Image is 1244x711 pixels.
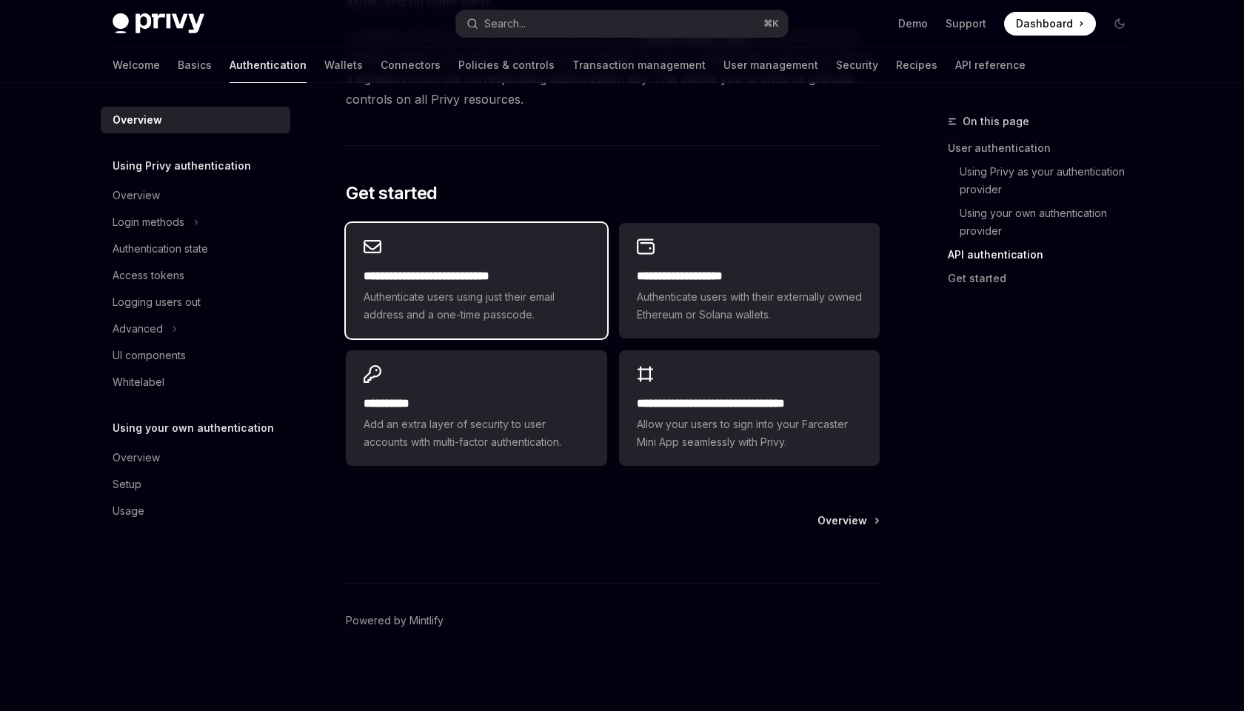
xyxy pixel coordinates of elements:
a: API reference [955,47,1026,83]
div: Usage [113,502,144,520]
img: dark logo [113,13,204,34]
div: Advanced [113,320,163,338]
a: API authentication [948,243,1143,267]
a: User management [723,47,818,83]
h5: Using your own authentication [113,419,274,437]
a: Setup [101,471,290,498]
a: Logging users out [101,289,290,316]
button: Search...⌘K [456,10,788,37]
span: Add an extra layer of security to user accounts with multi-factor authentication. [364,415,589,451]
span: Dashboard [1016,16,1073,31]
div: Whitelabel [113,373,164,391]
span: Authenticate users with their externally owned Ethereum or Solana wallets. [637,288,862,324]
a: Powered by Mintlify [346,613,444,628]
a: Overview [101,444,290,471]
a: Overview [817,513,878,528]
a: Usage [101,498,290,524]
a: UI components [101,342,290,369]
h5: Using Privy authentication [113,157,251,175]
a: Authentication state [101,236,290,262]
a: Dashboard [1004,12,1096,36]
a: Support [946,16,986,31]
div: Authentication state [113,240,208,258]
a: Policies & controls [458,47,555,83]
a: Whitelabel [101,369,290,395]
a: Transaction management [572,47,706,83]
a: Basics [178,47,212,83]
div: Search... [484,15,526,33]
span: Authenticate users using just their email address and a one-time passcode. [364,288,589,324]
span: Overview [817,513,867,528]
a: **** **** **** ****Authenticate users with their externally owned Ethereum or Solana wallets. [619,223,880,338]
a: Get started [948,267,1143,290]
a: Access tokens [101,262,290,289]
a: User authentication [948,136,1143,160]
span: Get started [346,181,437,205]
div: Setup [113,475,141,493]
a: Overview [101,182,290,209]
button: Toggle dark mode [1108,12,1131,36]
a: Wallets [324,47,363,83]
a: Using your own authentication provider [960,201,1143,243]
a: Using Privy as your authentication provider [960,160,1143,201]
div: Logging users out [113,293,201,311]
a: **** *****Add an extra layer of security to user accounts with multi-factor authentication. [346,350,606,466]
span: On this page [963,113,1029,130]
div: Login methods [113,213,184,231]
div: Overview [113,111,162,129]
a: Security [836,47,878,83]
a: Welcome [113,47,160,83]
div: Overview [113,449,160,467]
span: ⌘ K [763,18,779,30]
a: Overview [101,107,290,133]
a: Authentication [230,47,307,83]
span: Allow your users to sign into your Farcaster Mini App seamlessly with Privy. [637,415,862,451]
a: Connectors [381,47,441,83]
a: Demo [898,16,928,31]
a: Recipes [896,47,937,83]
div: Access tokens [113,267,184,284]
div: UI components [113,347,186,364]
div: Overview [113,187,160,204]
